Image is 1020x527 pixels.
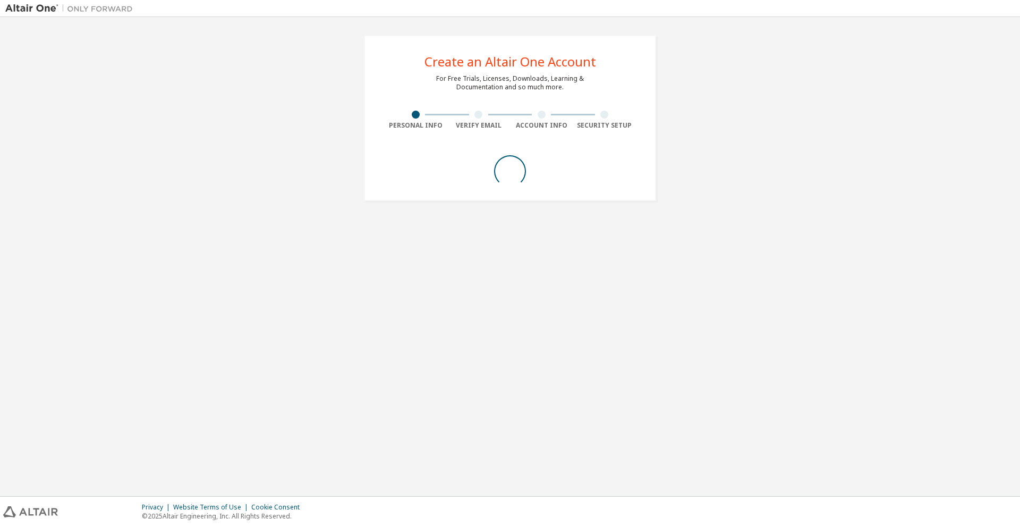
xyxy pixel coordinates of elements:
[142,503,173,512] div: Privacy
[573,121,636,130] div: Security Setup
[436,74,584,91] div: For Free Trials, Licenses, Downloads, Learning & Documentation and so much more.
[384,121,447,130] div: Personal Info
[447,121,511,130] div: Verify Email
[510,121,573,130] div: Account Info
[5,3,138,14] img: Altair One
[142,512,306,521] p: © 2025 Altair Engineering, Inc. All Rights Reserved.
[3,506,58,517] img: altair_logo.svg
[251,503,306,512] div: Cookie Consent
[173,503,251,512] div: Website Terms of Use
[424,55,596,68] div: Create an Altair One Account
